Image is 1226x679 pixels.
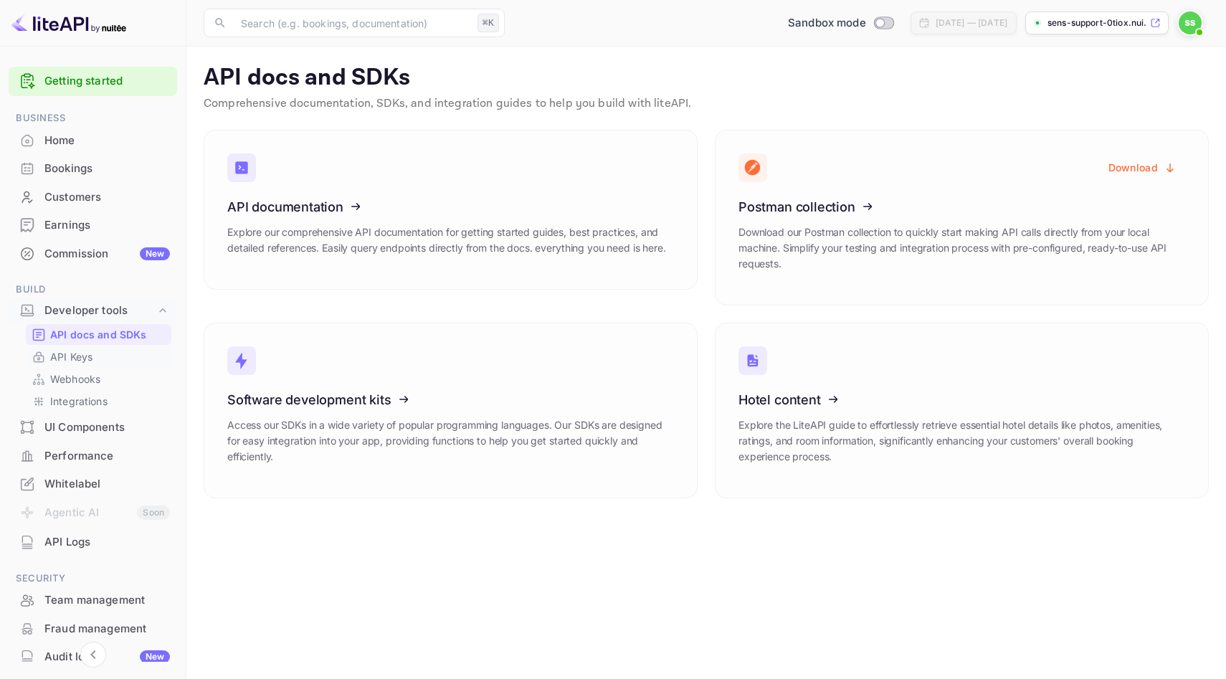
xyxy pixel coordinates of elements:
div: Switch to Production mode [782,15,899,32]
a: Webhooks [32,371,166,386]
p: Explore our comprehensive API documentation for getting started guides, best practices, and detai... [227,224,674,256]
a: Bookings [9,155,177,181]
p: sens-support-0tiox.nui... [1047,16,1147,29]
div: UI Components [44,419,170,436]
h3: Software development kits [227,392,674,407]
div: Developer tools [9,298,177,323]
div: [DATE] — [DATE] [936,16,1007,29]
p: Explore the LiteAPI guide to effortlessly retrieve essential hotel details like photos, amenities... [738,417,1185,465]
button: Download [1100,153,1185,181]
div: Performance [9,442,177,470]
div: UI Components [9,414,177,442]
a: Earnings [9,212,177,238]
div: Fraud management [9,615,177,643]
div: API docs and SDKs [26,324,171,345]
div: Earnings [44,217,170,234]
span: Build [9,282,177,298]
h3: Hotel content [738,392,1185,407]
div: API Logs [9,528,177,556]
a: UI Components [9,414,177,440]
a: API documentationExplore our comprehensive API documentation for getting started guides, best pra... [204,130,698,290]
a: Integrations [32,394,166,409]
a: Customers [9,184,177,210]
div: Team management [9,587,177,614]
div: New [140,650,170,663]
div: Home [9,127,177,155]
div: Webhooks [26,369,171,389]
div: Audit logs [44,649,170,665]
p: API docs and SDKs [204,64,1209,92]
img: LiteAPI logo [11,11,126,34]
div: Customers [9,184,177,212]
p: Download our Postman collection to quickly start making API calls directly from your local machin... [738,224,1185,272]
a: API Keys [32,349,166,364]
p: Webhooks [50,371,100,386]
div: Home [44,133,170,149]
h3: Postman collection [738,199,1185,214]
h3: API documentation [227,199,674,214]
div: API Logs [44,534,170,551]
p: API docs and SDKs [50,327,147,342]
p: API Keys [50,349,92,364]
a: Team management [9,587,177,613]
div: Fraud management [44,621,170,637]
div: Bookings [9,155,177,183]
div: New [140,247,170,260]
div: Audit logsNew [9,643,177,671]
div: Earnings [9,212,177,239]
a: Home [9,127,177,153]
a: API Logs [9,528,177,555]
a: Fraud management [9,615,177,642]
button: Collapse navigation [80,642,106,668]
div: Whitelabel [44,476,170,493]
span: Security [9,571,177,587]
span: Business [9,110,177,126]
div: Integrations [26,391,171,412]
div: ⌘K [477,14,499,32]
div: Performance [44,448,170,465]
div: Commission [44,246,170,262]
div: API Keys [26,346,171,367]
span: Sandbox mode [788,15,866,32]
a: Whitelabel [9,470,177,497]
input: Search (e.g. bookings, documentation) [232,9,472,37]
a: Getting started [44,73,170,90]
a: Hotel contentExplore the LiteAPI guide to effortlessly retrieve essential hotel details like phot... [715,323,1209,498]
img: Sens Support [1179,11,1202,34]
a: Audit logsNew [9,643,177,670]
div: Team management [44,592,170,609]
a: CommissionNew [9,240,177,267]
div: Developer tools [44,303,156,319]
p: Access our SDKs in a wide variety of popular programming languages. Our SDKs are designed for eas... [227,417,674,465]
p: Comprehensive documentation, SDKs, and integration guides to help you build with liteAPI. [204,95,1209,113]
a: Software development kitsAccess our SDKs in a wide variety of popular programming languages. Our ... [204,323,698,498]
a: Performance [9,442,177,469]
div: Bookings [44,161,170,177]
a: API docs and SDKs [32,327,166,342]
div: Customers [44,189,170,206]
p: Integrations [50,394,108,409]
div: CommissionNew [9,240,177,268]
div: Whitelabel [9,470,177,498]
div: Getting started [9,67,177,96]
